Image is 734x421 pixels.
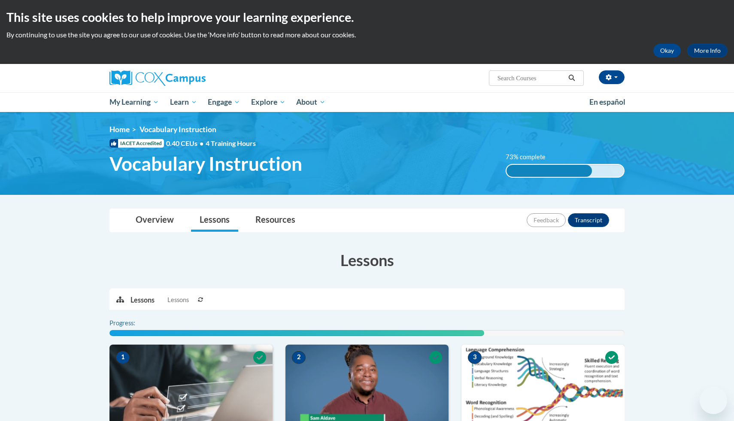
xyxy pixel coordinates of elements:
a: Engage [202,92,246,112]
span: 2 [292,351,306,364]
span: IACET Accredited [109,139,164,148]
h2: This site uses cookies to help improve your learning experience. [6,9,728,26]
span: Lessons [167,295,189,305]
button: Feedback [527,213,566,227]
a: Home [109,125,130,134]
div: 73% complete [507,165,592,177]
a: Resources [247,209,304,232]
label: Progress: [109,318,159,328]
input: Search Courses [497,73,565,83]
a: Explore [246,92,291,112]
span: Explore [251,97,285,107]
a: My Learning [104,92,164,112]
span: Engage [208,97,240,107]
div: Main menu [97,92,637,112]
a: Lessons [191,209,238,232]
a: More Info [687,44,728,58]
a: Overview [127,209,182,232]
span: Learn [170,97,197,107]
span: 0.40 CEUs [166,139,206,148]
p: Lessons [130,295,155,305]
a: About [291,92,331,112]
img: Cox Campus [109,70,206,86]
span: Vocabulary Instruction [109,152,302,175]
h3: Lessons [109,249,625,271]
button: Search [565,73,578,83]
span: My Learning [109,97,159,107]
a: Cox Campus [109,70,273,86]
span: 1 [116,351,130,364]
label: 73% complete [506,152,555,162]
span: 4 Training Hours [206,139,256,147]
button: Okay [653,44,681,58]
span: Vocabulary Instruction [140,125,216,134]
a: En español [584,93,631,111]
span: • [200,139,203,147]
span: About [296,97,325,107]
button: Transcript [568,213,609,227]
p: By continuing to use the site you agree to our use of cookies. Use the ‘More info’ button to read... [6,30,728,39]
span: En español [589,97,625,106]
button: Account Settings [599,70,625,84]
iframe: Button to launch messaging window [700,387,727,414]
span: 3 [468,351,482,364]
a: Learn [164,92,203,112]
